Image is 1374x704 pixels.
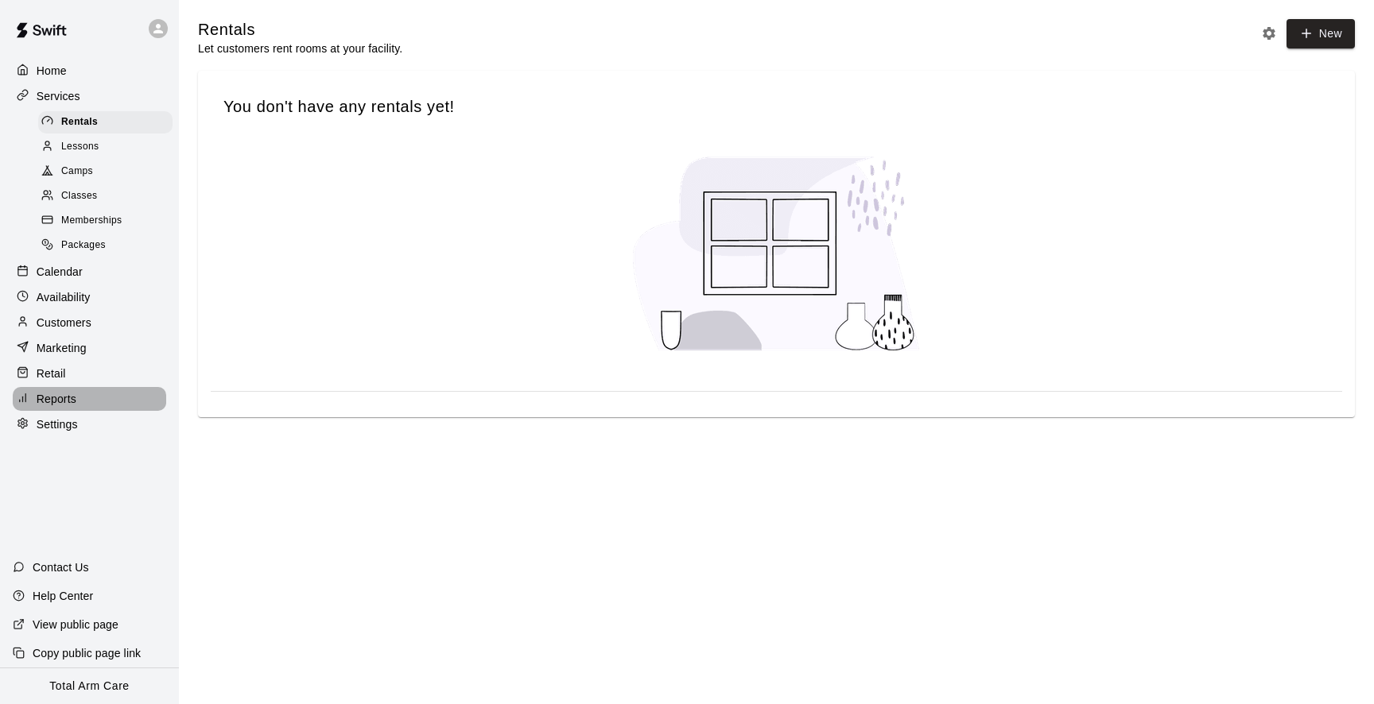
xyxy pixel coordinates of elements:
span: Memberships [61,213,122,229]
a: Packages [38,234,179,258]
p: Contact Us [33,559,89,575]
p: Help Center [33,588,93,604]
a: Retail [13,362,166,385]
span: Packages [61,238,106,253]
a: Camps [38,160,179,184]
a: Customers [13,311,166,335]
p: Retail [37,366,66,381]
button: Rental settings [1257,21,1281,45]
p: Services [37,88,80,104]
a: Memberships [38,209,179,234]
span: Classes [61,188,97,204]
p: Reports [37,391,76,407]
div: Rentals [38,111,173,133]
a: Services [13,84,166,108]
p: View public page [33,617,118,632]
a: Marketing [13,336,166,360]
div: Lessons [38,136,173,158]
span: Rentals [61,114,98,130]
a: New [1287,19,1355,48]
p: Total Arm Care [49,678,129,694]
a: Lessons [38,134,179,159]
p: Marketing [37,340,87,356]
span: You don't have any rentals yet! [223,96,1329,118]
a: Settings [13,412,166,436]
img: No services created [618,142,936,366]
p: Home [37,63,67,79]
p: Calendar [37,264,83,280]
p: Let customers rent rooms at your facility. [198,41,402,56]
div: Classes [38,185,173,207]
p: Copy public page link [33,645,141,661]
h5: Rentals [198,19,402,41]
p: Customers [37,315,91,331]
div: Packages [38,234,173,257]
div: Memberships [38,210,173,232]
div: Camps [38,161,173,183]
a: Home [13,59,166,83]
a: Reports [13,387,166,411]
p: Settings [37,416,78,432]
span: Camps [61,164,93,180]
a: Calendar [13,260,166,284]
a: Rentals [38,110,179,134]
span: Lessons [61,139,99,155]
a: Classes [38,184,179,209]
p: Availability [37,289,91,305]
a: Availability [13,285,166,309]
